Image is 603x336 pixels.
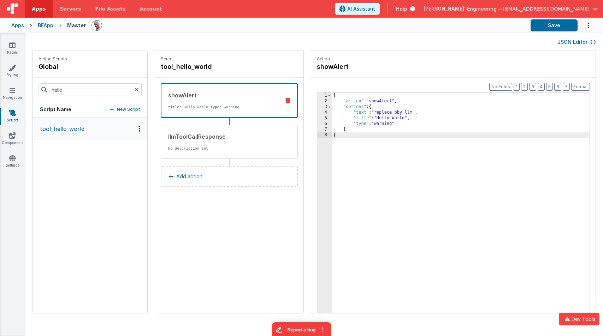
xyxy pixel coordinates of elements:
button: 5 [546,83,553,91]
p: No description set [168,146,275,151]
div: 5 [317,115,332,121]
img: 11ac31fe5dc3d0eff3fbbbf7b26fa6e1 [92,20,102,30]
button: 2 [521,83,528,91]
strong: type [211,105,219,109]
div: 2 [317,98,332,104]
p: Add action [176,172,202,181]
button: Save [531,19,578,31]
span: Apps [32,5,46,12]
button: 7 [563,83,570,91]
span: [EMAIL_ADDRESS][DOMAIN_NAME] [503,5,590,12]
span: [PERSON_NAME]' Engineering — [424,5,503,12]
div: 7 [317,127,332,132]
h4: global [39,62,67,72]
span: Servers [60,5,81,12]
h5: Script Name [40,106,71,113]
button: Add action [161,166,298,187]
div: llmToolCallResponse [168,132,275,141]
div: 3 [317,104,332,110]
button: 1 [514,83,520,91]
button: [PERSON_NAME]' Engineering — [EMAIL_ADDRESS][DOMAIN_NAME] [424,5,597,12]
button: 4 [538,83,545,91]
span: File Assets [95,5,126,12]
h4: showAlert [317,62,423,72]
button: Format [571,83,590,91]
button: 6 [554,83,561,91]
button: 3 [529,83,536,91]
h4: tool_hello_world [161,62,267,72]
div: 6 [317,121,332,127]
p: tool_hello_world [36,125,84,133]
button: AI Assistant [335,3,380,15]
span: AI Assistant [347,5,375,12]
div: 8 [317,132,332,138]
input: Search scripts [39,83,142,96]
p: Action Scripts [39,56,67,62]
button: No Folds [489,83,512,91]
div: showAlert [168,91,274,100]
button: New Script [110,106,140,113]
div: Master [67,22,86,29]
div: BFApp [38,22,53,29]
button: Dev Tools [559,313,599,325]
p: Action [317,56,590,62]
button: JSON Editor [557,38,596,46]
div: Options [134,126,144,132]
div: 4 [317,110,332,115]
p: Script [161,56,298,62]
div: 1 [317,93,332,98]
button: Options [578,18,592,33]
button: tool_hello_world [33,118,147,140]
div: Apps [11,22,24,29]
strong: title [168,105,179,109]
p: : Hello World, : warning [168,104,274,110]
p: New Script [117,106,140,113]
span: Help [396,5,407,12]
